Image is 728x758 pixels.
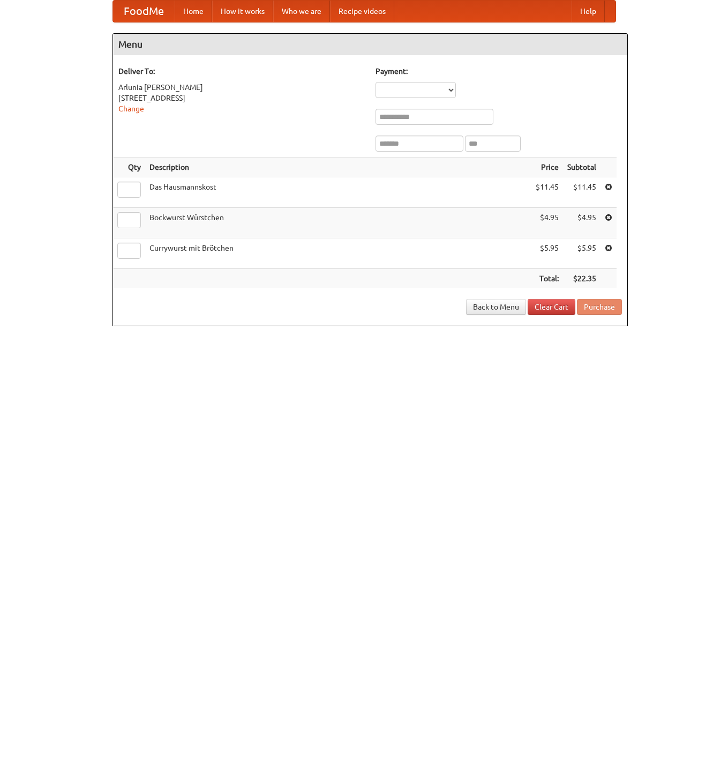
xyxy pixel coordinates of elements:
[118,93,365,103] div: [STREET_ADDRESS]
[113,34,627,55] h4: Menu
[376,66,622,77] h5: Payment:
[577,299,622,315] button: Purchase
[113,157,145,177] th: Qty
[531,157,563,177] th: Price
[118,104,144,113] a: Change
[572,1,605,22] a: Help
[175,1,212,22] a: Home
[466,299,526,315] a: Back to Menu
[273,1,330,22] a: Who we are
[212,1,273,22] a: How it works
[563,208,601,238] td: $4.95
[145,208,531,238] td: Bockwurst Würstchen
[531,208,563,238] td: $4.95
[113,1,175,22] a: FoodMe
[563,157,601,177] th: Subtotal
[145,238,531,269] td: Currywurst mit Brötchen
[145,177,531,208] td: Das Hausmannskost
[330,1,394,22] a: Recipe videos
[563,177,601,208] td: $11.45
[118,66,365,77] h5: Deliver To:
[563,269,601,289] th: $22.35
[531,269,563,289] th: Total:
[563,238,601,269] td: $5.95
[531,238,563,269] td: $5.95
[531,177,563,208] td: $11.45
[528,299,575,315] a: Clear Cart
[145,157,531,177] th: Description
[118,82,365,93] div: Arlunia [PERSON_NAME]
